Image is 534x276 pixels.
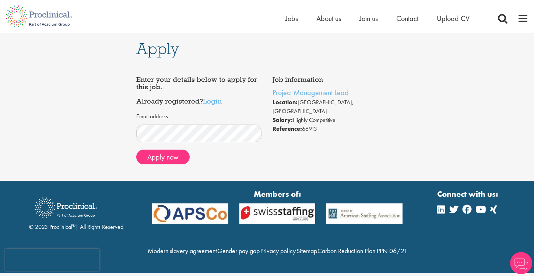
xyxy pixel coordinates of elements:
img: Proclinical Recruitment [29,192,103,223]
a: Jobs [285,14,298,23]
a: Gender pay gap [217,247,260,255]
a: Contact [396,14,418,23]
img: APSCo [234,203,321,224]
sup: ® [72,222,75,228]
label: Email address [136,112,168,121]
a: Sitemap [296,247,317,255]
a: Upload CV [437,14,470,23]
strong: Members of: [152,188,403,200]
li: Highly Competitive [273,116,398,125]
strong: Reference: [273,125,302,133]
li: 66913 [273,125,398,133]
img: APSCo [321,203,408,224]
strong: Location: [273,98,298,106]
h4: Enter your details below to apply for this job. Already registered? [136,76,261,105]
a: Privacy policy [260,247,296,255]
a: Carbon Reduction Plan PPN 06/21 [317,247,407,255]
h4: Job information [273,76,398,83]
a: Join us [359,14,378,23]
img: Chatbot [510,252,532,274]
div: © 2023 Proclinical | All Rights Reserved [29,192,123,231]
strong: Connect with us: [437,188,500,200]
a: Modern slavery agreement [148,247,217,255]
li: [GEOGRAPHIC_DATA], [GEOGRAPHIC_DATA] [273,98,398,116]
span: Apply [136,39,179,59]
strong: Salary: [273,116,293,124]
a: Project Management Lead [273,88,349,97]
iframe: reCAPTCHA [5,249,99,271]
a: Login [203,97,222,105]
a: About us [316,14,341,23]
button: Apply now [136,150,190,164]
img: APSCo [147,203,234,224]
